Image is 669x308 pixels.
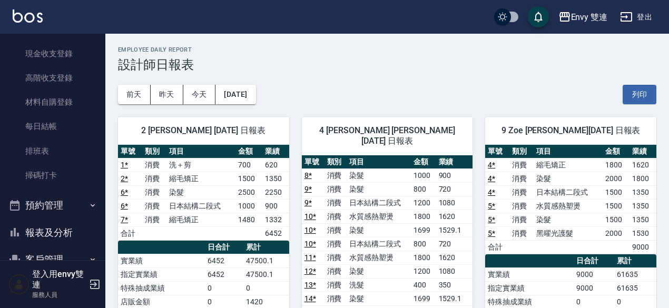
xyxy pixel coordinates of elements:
[118,145,142,158] th: 單號
[243,241,289,254] th: 累計
[623,85,656,104] button: 列印
[205,281,243,295] td: 0
[324,223,347,237] td: 消費
[142,158,166,172] td: 消費
[118,226,142,240] td: 合計
[347,292,411,305] td: 染髮
[347,264,411,278] td: 染髮
[235,158,262,172] td: 700
[574,254,614,268] th: 日合計
[485,145,656,254] table: a dense table
[4,219,101,246] button: 報表及分析
[629,185,656,199] td: 1350
[347,251,411,264] td: 水質感熱塑燙
[574,267,614,281] td: 9000
[166,172,235,185] td: 縮毛矯正
[347,278,411,292] td: 洗髮
[509,172,534,185] td: 消費
[498,125,644,136] span: 9 Zoe [PERSON_NAME][DATE] 日報表
[534,145,603,158] th: 項目
[411,223,436,237] td: 1699
[629,172,656,185] td: 1800
[4,163,101,187] a: 掃碼打卡
[347,182,411,196] td: 染髮
[205,241,243,254] th: 日合計
[614,267,656,281] td: 61635
[205,254,243,267] td: 6452
[629,145,656,158] th: 業績
[436,251,473,264] td: 1620
[118,254,205,267] td: 實業績
[571,11,608,24] div: Envy 雙連
[347,155,411,169] th: 項目
[118,281,205,295] td: 特殊抽成業績
[166,185,235,199] td: 染髮
[32,290,86,300] p: 服務人員
[262,158,289,172] td: 620
[262,172,289,185] td: 1350
[411,292,436,305] td: 1699
[436,237,473,251] td: 720
[534,199,603,213] td: 水質感熱塑燙
[614,281,656,295] td: 61635
[436,264,473,278] td: 1080
[324,292,347,305] td: 消費
[629,199,656,213] td: 1350
[118,57,656,72] h3: 設計師日報表
[4,42,101,66] a: 現金收支登錄
[485,281,574,295] td: 指定實業績
[534,158,603,172] td: 縮毛矯正
[205,267,243,281] td: 6452
[411,168,436,182] td: 1000
[534,172,603,185] td: 染髮
[235,172,262,185] td: 1500
[629,240,656,254] td: 9000
[347,210,411,223] td: 水質感熱塑燙
[411,264,436,278] td: 1200
[324,155,347,169] th: 類別
[324,210,347,223] td: 消費
[235,185,262,199] td: 2500
[118,145,289,241] table: a dense table
[324,168,347,182] td: 消費
[131,125,277,136] span: 2 [PERSON_NAME] [DATE] 日報表
[235,145,262,158] th: 金額
[411,155,436,169] th: 金額
[485,240,509,254] td: 合計
[142,145,166,158] th: 類別
[485,267,574,281] td: 實業績
[411,278,436,292] td: 400
[243,267,289,281] td: 47500.1
[436,292,473,305] td: 1529.1
[574,281,614,295] td: 9000
[411,182,436,196] td: 800
[4,139,101,163] a: 排班表
[603,213,629,226] td: 1500
[166,213,235,226] td: 縮毛矯正
[118,46,656,53] h2: Employee Daily Report
[243,281,289,295] td: 0
[603,158,629,172] td: 1800
[32,269,86,290] h5: 登入用envy雙連
[411,210,436,223] td: 1800
[183,85,216,104] button: 今天
[142,172,166,185] td: 消費
[347,168,411,182] td: 染髮
[324,237,347,251] td: 消費
[509,199,534,213] td: 消費
[603,199,629,213] td: 1500
[509,213,534,226] td: 消費
[314,125,460,146] span: 4 [PERSON_NAME] [PERSON_NAME][DATE] 日報表
[324,182,347,196] td: 消費
[614,254,656,268] th: 累計
[411,237,436,251] td: 800
[347,196,411,210] td: 日本結構二段式
[509,145,534,158] th: 類別
[436,168,473,182] td: 900
[603,226,629,240] td: 2000
[509,185,534,199] td: 消費
[166,158,235,172] td: 洗＋剪
[534,226,603,240] td: 黑曜光護髮
[235,213,262,226] td: 1480
[436,182,473,196] td: 720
